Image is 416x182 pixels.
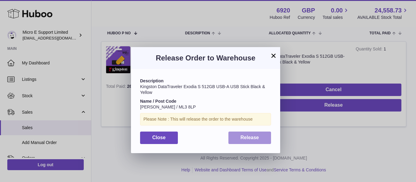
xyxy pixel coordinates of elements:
[140,53,271,63] h3: Release Order to Warehouse
[228,132,271,144] button: Release
[140,99,176,104] strong: Name / Post Code
[140,84,265,95] span: Kingston DataTraveler Exodia S 512GB USB-A USB Stick Black & Yellow
[140,78,164,83] strong: Description
[140,105,196,109] span: [PERSON_NAME] / ML3 8LP
[241,135,259,140] span: Release
[152,135,166,140] span: Close
[140,113,271,125] div: Please Note : This will release the order to the warehouse
[140,132,178,144] button: Close
[270,52,277,59] button: ×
